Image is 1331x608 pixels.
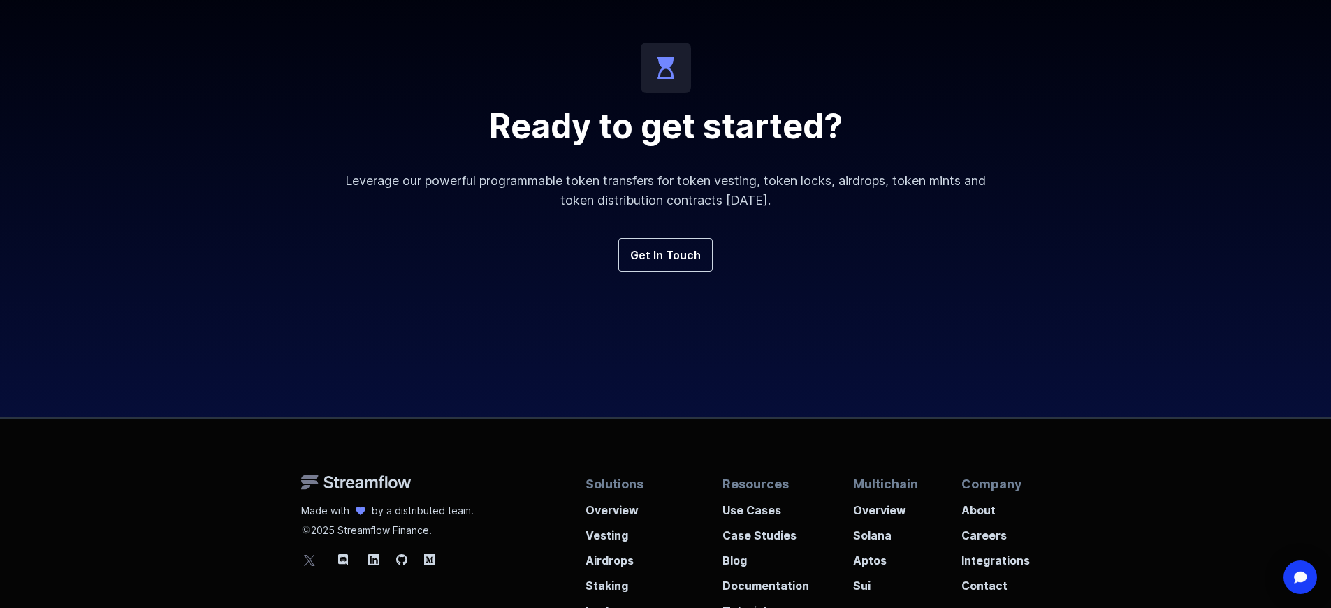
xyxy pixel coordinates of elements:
[961,493,1030,519] a: About
[586,493,679,519] a: Overview
[722,493,809,519] a: Use Cases
[586,519,679,544] a: Vesting
[618,238,713,272] a: Get In Touch
[1283,560,1317,594] div: Open Intercom Messenger
[853,569,918,594] a: Sui
[301,504,349,518] p: Made with
[586,475,679,493] p: Solutions
[372,504,474,518] p: by a distributed team.
[586,569,679,594] a: Staking
[961,544,1030,569] a: Integrations
[853,519,918,544] a: Solana
[961,475,1030,493] p: Company
[722,569,809,594] a: Documentation
[330,110,1001,143] h2: Ready to get started?
[961,519,1030,544] a: Careers
[641,43,691,93] img: icon
[586,544,679,569] a: Airdrops
[330,171,1001,210] p: Leverage our powerful programmable token transfers for token vesting, token locks, airdrops, toke...
[853,475,918,493] p: Multichain
[853,544,918,569] a: Aptos
[722,544,809,569] a: Blog
[853,493,918,519] a: Overview
[722,475,809,493] p: Resources
[961,569,1030,594] a: Contact
[301,518,474,537] p: 2025 Streamflow Finance.
[301,475,412,490] img: Streamflow Logo
[722,519,809,544] a: Case Studies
